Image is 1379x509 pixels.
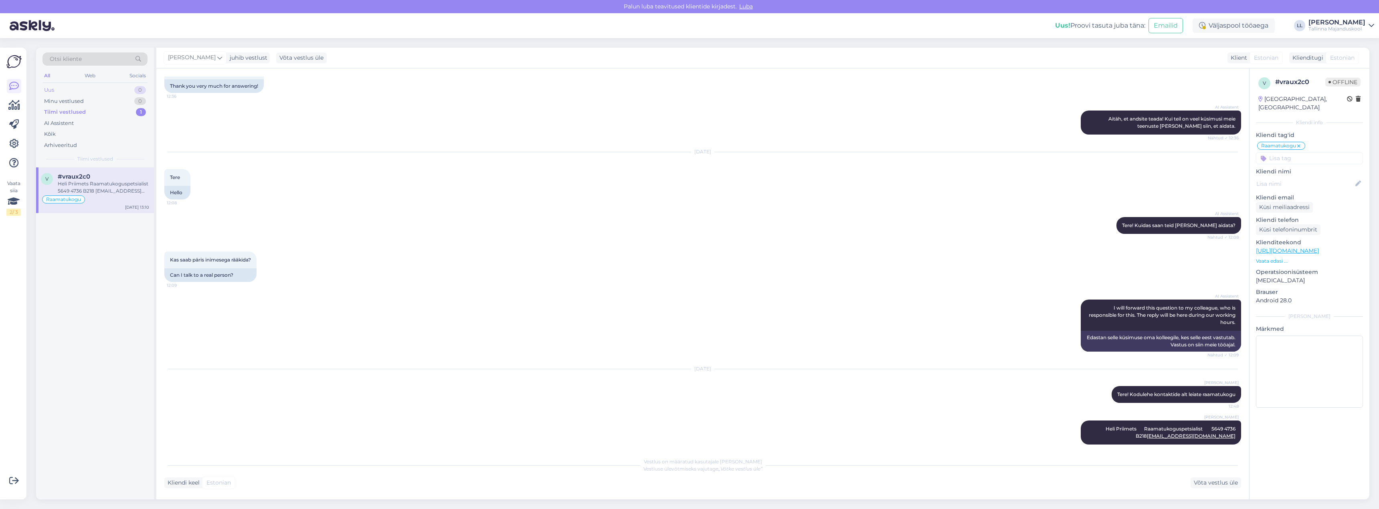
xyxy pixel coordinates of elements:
[83,70,97,81] div: Web
[167,93,197,99] span: 12:36
[45,176,49,182] span: v
[1308,19,1374,32] a: [PERSON_NAME]Tallinna Majanduskool
[167,200,197,206] span: 12:08
[1254,54,1278,62] span: Estonian
[1256,167,1363,176] p: Kliendi nimi
[50,55,82,63] span: Otsi kliente
[1256,313,1363,320] div: [PERSON_NAME]
[1106,426,1240,439] span: Heli Priimets Raamatukoguspetsialist 5649 4736 B218
[42,70,52,81] div: All
[1148,18,1183,33] button: Emailid
[164,186,190,199] div: Hello
[1204,380,1239,386] span: [PERSON_NAME]
[1256,296,1363,305] p: Android 28.0
[1308,19,1365,26] div: [PERSON_NAME]
[164,268,257,282] div: Can I talk to a real person?
[1256,276,1363,285] p: [MEDICAL_DATA]
[1256,152,1363,164] input: Lisa tag
[77,155,113,163] span: Tiimi vestlused
[164,148,1241,155] div: [DATE]
[1256,131,1363,139] p: Kliendi tag'id
[1081,331,1241,352] div: Edastan selle küsimuse oma kolleegile, kes selle eest vastutab. Vastus on siin meie tööajal.
[46,197,81,202] span: Raamatukogu
[1055,22,1070,29] b: Uus!
[1256,216,1363,224] p: Kliendi telefon
[226,54,267,62] div: juhib vestlust
[1256,247,1319,254] a: [URL][DOMAIN_NAME]
[44,97,84,105] div: Minu vestlused
[1256,288,1363,296] p: Brauser
[1261,143,1296,148] span: Raamatukogu
[1256,238,1363,247] p: Klienditeekond
[1204,414,1239,420] span: [PERSON_NAME]
[276,52,327,63] div: Võta vestlus üle
[44,119,74,127] div: AI Assistent
[643,466,762,472] span: Vestluse ülevõtmiseks vajutage
[1207,352,1239,358] span: Nähtud ✓ 12:09
[44,130,56,138] div: Kõik
[58,173,90,180] span: #vraux2c0
[6,180,21,216] div: Vaata siia
[1207,234,1239,240] span: Nähtud ✓ 12:08
[1108,116,1237,129] span: Aitäh, et andsite teada! Kui teil on veel küsimusi meie teenuste [PERSON_NAME] siin, et aidata.
[718,466,762,472] i: „Võtke vestlus üle”
[170,174,180,180] span: Tere
[1227,54,1247,62] div: Klient
[1122,222,1235,228] span: Tere! Kuidas saan teid [PERSON_NAME] aidata?
[1208,135,1239,141] span: Nähtud ✓ 12:36
[170,257,251,263] span: Kas saab päris inimesega rääkida?
[1256,325,1363,333] p: Märkmed
[168,53,216,62] span: [PERSON_NAME]
[44,141,77,149] div: Arhiveeritud
[44,86,54,94] div: Uus
[1330,54,1355,62] span: Estonian
[134,97,146,105] div: 0
[1256,179,1354,188] input: Lisa nimi
[1209,211,1239,217] span: AI Assistent
[136,108,146,116] div: 1
[125,204,149,210] div: [DATE] 13:10
[1209,104,1239,110] span: AI Assistent
[1256,202,1313,213] div: Küsi meiliaadressi
[1256,119,1363,126] div: Kliendi info
[164,365,1241,372] div: [DATE]
[1294,20,1305,31] div: LL
[1055,21,1145,30] div: Proovi tasuta juba täna:
[1209,445,1239,451] span: 13:10
[58,180,149,195] div: Heli Priimets Raamatukoguspetsialist 5649 4736 B218 [EMAIL_ADDRESS][DOMAIN_NAME]
[164,479,200,487] div: Kliendi keel
[1209,293,1239,299] span: AI Assistent
[1263,80,1266,86] span: v
[1209,403,1239,409] span: 12:48
[1089,305,1237,325] span: I will forward this question to my colleague, who is responsible for this. The reply will be here...
[1117,391,1235,397] span: Tere! Kodulehe kontaktide alt leiate raamatukogu
[644,459,762,465] span: Vestlus on määratud kasutajale [PERSON_NAME]
[6,209,21,216] div: 2 / 3
[1289,54,1323,62] div: Klienditugi
[128,70,148,81] div: Socials
[1308,26,1365,32] div: Tallinna Majanduskool
[44,108,86,116] div: Tiimi vestlused
[134,86,146,94] div: 0
[1258,95,1347,112] div: [GEOGRAPHIC_DATA], [GEOGRAPHIC_DATA]
[1193,18,1275,33] div: Väljaspool tööaega
[1256,268,1363,276] p: Operatsioonisüsteem
[1147,433,1235,439] a: [EMAIL_ADDRESS][DOMAIN_NAME]
[1325,78,1361,87] span: Offline
[1191,477,1241,488] div: Võta vestlus üle
[164,79,264,93] div: Thank you very much for answering!
[167,282,197,288] span: 12:09
[737,3,755,10] span: Luba
[1275,77,1325,87] div: # vraux2c0
[1256,193,1363,202] p: Kliendi email
[1256,258,1363,265] p: Vaata edasi ...
[1256,224,1320,235] div: Küsi telefoninumbrit
[6,54,22,69] img: Askly Logo
[206,479,231,487] span: Estonian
